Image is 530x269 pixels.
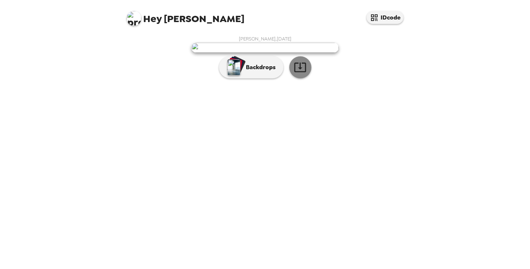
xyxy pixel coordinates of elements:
img: profile pic [127,11,141,26]
span: [PERSON_NAME] [127,7,244,24]
span: [PERSON_NAME] , [DATE] [239,35,291,43]
img: user [191,43,339,52]
p: Backdrops [242,63,276,72]
button: Backdrops [219,56,283,78]
span: Hey [143,12,162,25]
button: IDcode [367,11,403,24]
